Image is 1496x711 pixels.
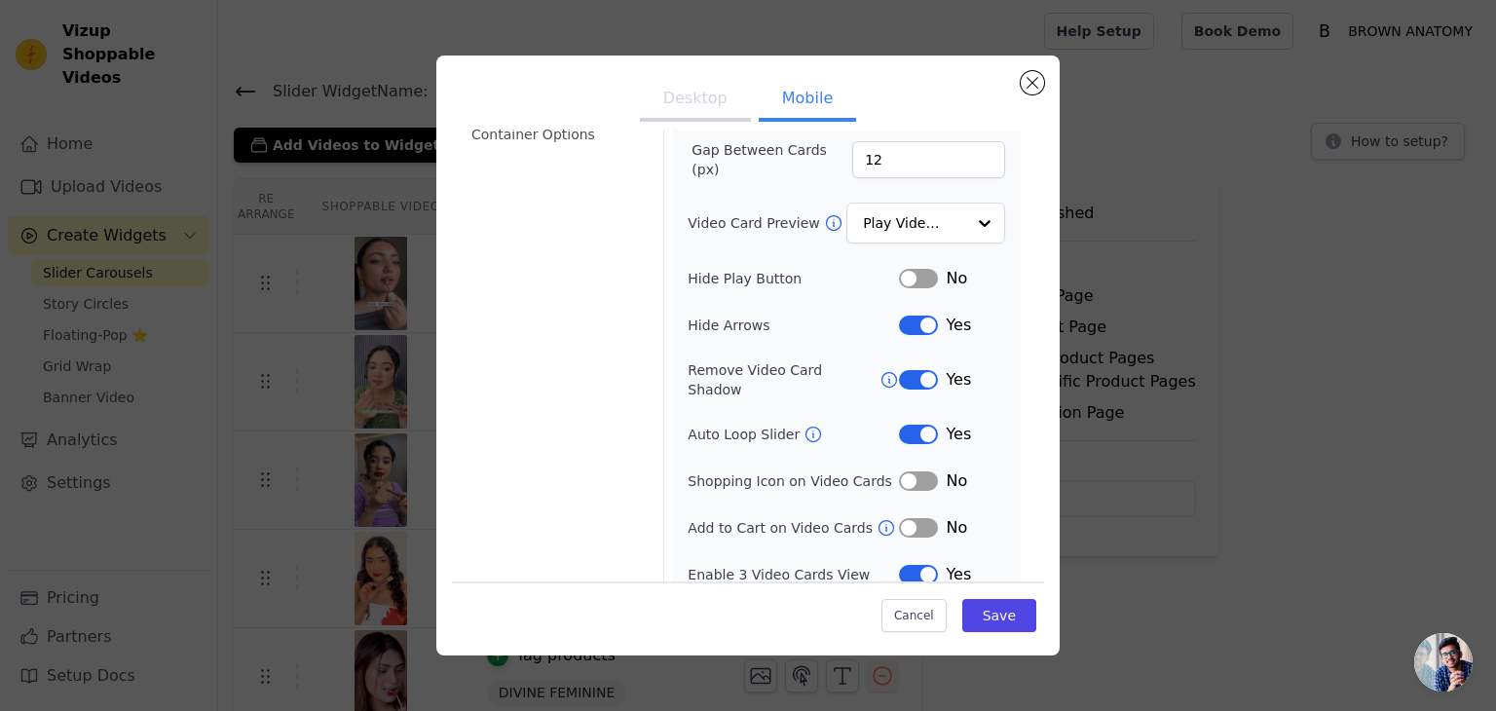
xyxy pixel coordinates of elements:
span: No [946,469,967,493]
button: Mobile [759,79,856,122]
span: No [946,267,967,290]
label: Gap Between Cards (px) [692,140,852,179]
span: Yes [946,314,971,337]
button: Desktop [640,79,751,122]
label: Hide Play Button [688,269,899,288]
label: Auto Loop Slider [688,425,804,444]
span: Yes [946,423,971,446]
button: Cancel [881,599,947,632]
label: Add to Cart on Video Cards [688,518,877,538]
label: Video Card Preview [688,213,823,233]
div: Open chat [1414,633,1473,692]
span: Yes [946,563,971,586]
label: Shopping Icon on Video Cards [688,471,892,491]
span: Yes [946,368,971,392]
label: Hide Arrows [688,316,899,335]
span: No [946,516,967,540]
button: Save [962,599,1036,632]
button: Close modal [1021,71,1044,94]
label: Enable 3 Video Cards View [688,565,899,584]
label: Remove Video Card Shadow [688,360,879,399]
li: Container Options [460,115,652,154]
